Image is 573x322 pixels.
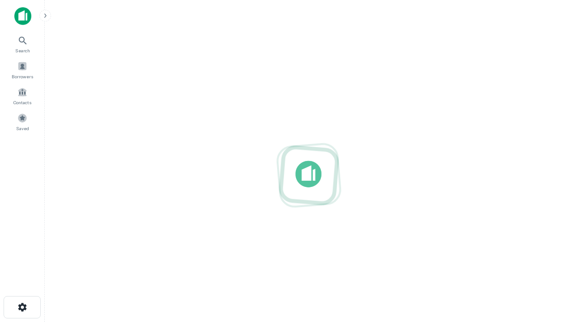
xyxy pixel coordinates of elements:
[14,7,31,25] img: capitalize-icon.png
[3,110,42,134] a: Saved
[3,32,42,56] a: Search
[16,125,29,132] span: Saved
[3,58,42,82] a: Borrowers
[15,47,30,54] span: Search
[528,222,573,265] iframe: Chat Widget
[13,99,31,106] span: Contacts
[3,84,42,108] a: Contacts
[12,73,33,80] span: Borrowers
